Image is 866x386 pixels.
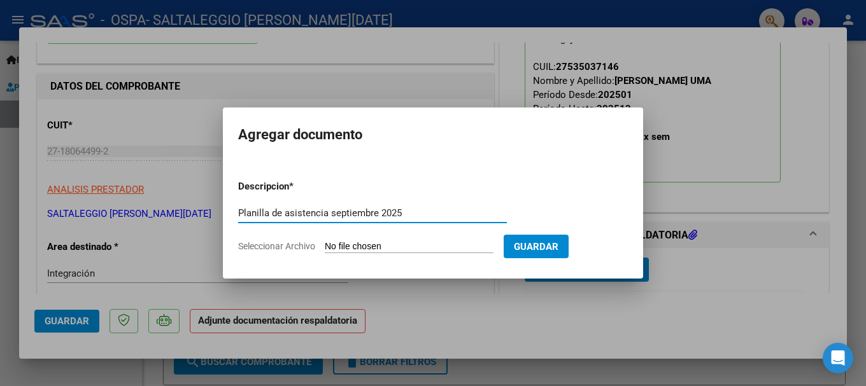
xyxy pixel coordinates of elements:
p: Descripcion [238,179,355,194]
h2: Agregar documento [238,123,628,147]
button: Guardar [504,235,569,258]
span: Guardar [514,241,558,252]
div: Open Intercom Messenger [823,343,853,373]
span: Seleccionar Archivo [238,241,315,251]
